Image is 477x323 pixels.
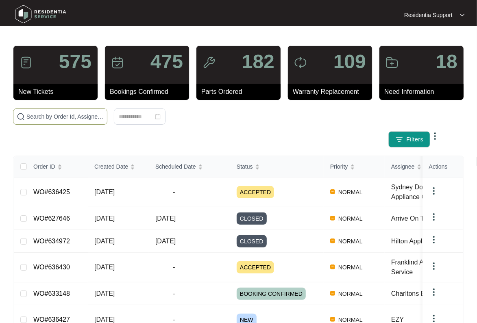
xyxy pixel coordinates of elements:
span: NORMAL [335,289,366,299]
p: Bookings Confirmed [110,87,189,97]
p: 109 [333,52,366,72]
span: - [155,289,193,299]
img: dropdown arrow [429,186,439,196]
span: [DATE] [94,316,115,323]
span: ACCEPTED [237,186,274,198]
th: Status [230,156,324,178]
img: dropdown arrow [429,235,439,245]
img: filter icon [395,135,403,143]
p: 182 [242,52,274,72]
span: - [155,187,193,197]
div: Arrive On Time [391,214,466,223]
span: Assignee [391,162,415,171]
span: [DATE] [94,290,115,297]
p: Warranty Replacement [293,87,372,97]
input: Search by Order Id, Assignee Name, Customer Name, Brand and Model [26,112,104,121]
span: Scheduled Date [155,162,196,171]
th: Scheduled Date [149,156,230,178]
span: Filters [407,135,424,144]
span: NORMAL [335,262,366,272]
span: ACCEPTED [237,261,274,273]
div: Franklind Appliance Service [391,258,466,277]
span: Priority [330,162,348,171]
img: Vercel Logo [330,264,335,269]
div: Hilton Appliance Repairs [391,236,466,246]
th: Actions [423,156,463,178]
p: Residentia Support [404,11,453,19]
div: Sydney Domestic Appliance Centre [391,182,466,202]
img: dropdown arrow [429,261,439,271]
img: Vercel Logo [330,291,335,296]
img: icon [20,56,33,69]
a: WO#634972 [33,238,70,245]
img: Vercel Logo [330,216,335,221]
span: [DATE] [94,215,115,222]
span: [DATE] [94,264,115,271]
img: icon [294,56,307,69]
a: WO#627646 [33,215,70,222]
img: search-icon [17,113,25,121]
a: WO#636430 [33,264,70,271]
p: 475 [150,52,183,72]
span: NORMAL [335,214,366,223]
a: WO#636427 [33,316,70,323]
img: icon [203,56,216,69]
p: Need Information [384,87,464,97]
p: New Tickets [18,87,98,97]
img: icon [386,56,399,69]
span: CLOSED [237,235,267,247]
p: Parts Ordered [201,87,281,97]
img: dropdown arrow [460,13,465,17]
p: 575 [59,52,91,72]
img: residentia service logo [12,2,69,26]
span: Status [237,162,253,171]
span: Created Date [94,162,128,171]
p: 18 [436,52,457,72]
span: [DATE] [155,238,176,245]
img: dropdown arrow [429,212,439,222]
span: [DATE] [94,238,115,245]
img: Vercel Logo [330,317,335,322]
span: CLOSED [237,212,267,225]
img: Vercel Logo [330,189,335,194]
th: Assignee [385,156,466,178]
img: icon [111,56,124,69]
img: dropdown arrow [430,131,440,141]
img: dropdown arrow [429,287,439,297]
span: [DATE] [94,189,115,195]
div: Charltons Electrical [391,289,466,299]
a: WO#633148 [33,290,70,297]
span: NORMAL [335,236,366,246]
button: filter iconFilters [388,131,431,147]
span: - [155,262,193,272]
th: Order ID [27,156,88,178]
span: NORMAL [335,187,366,197]
span: Order ID [33,162,55,171]
a: WO#636425 [33,189,70,195]
img: Vercel Logo [330,238,335,243]
span: BOOKING CONFIRMED [237,288,306,300]
th: Created Date [88,156,149,178]
span: [DATE] [155,215,176,222]
th: Priority [324,156,385,178]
